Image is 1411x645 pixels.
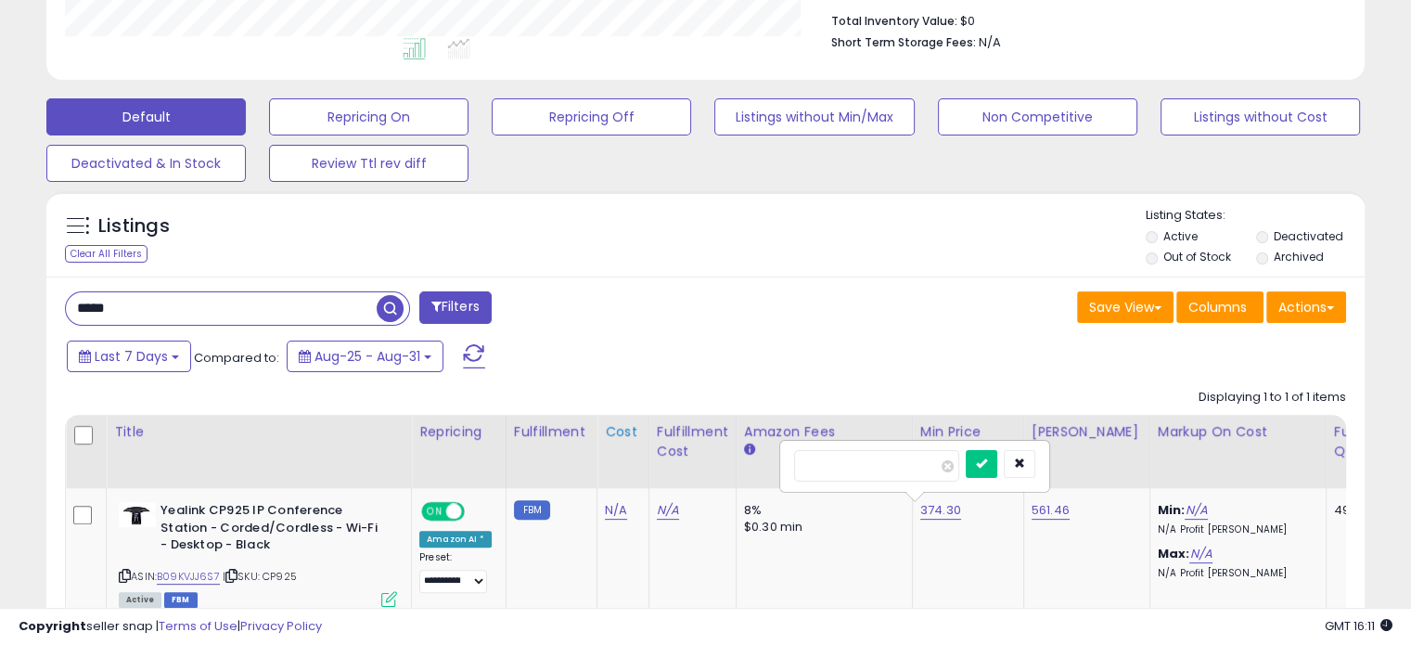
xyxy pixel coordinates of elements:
[419,531,492,548] div: Amazon AI *
[831,13,957,29] b: Total Inventory Value:
[1077,291,1174,323] button: Save View
[1189,545,1212,563] a: N/A
[1161,98,1360,135] button: Listings without Cost
[1273,228,1342,244] label: Deactivated
[287,341,443,372] button: Aug-25 - Aug-31
[744,519,898,535] div: $0.30 min
[1325,617,1392,635] span: 2025-09-8 16:11 GMT
[314,347,420,366] span: Aug-25 - Aug-31
[657,501,679,520] a: N/A
[119,502,156,527] img: 21vQPSmm4yL._SL40_.jpg
[605,501,627,520] a: N/A
[423,504,446,520] span: ON
[831,8,1332,31] li: $0
[19,618,322,636] div: seller snap | |
[744,502,898,519] div: 8%
[462,504,492,520] span: OFF
[119,502,397,605] div: ASIN:
[831,34,976,50] b: Short Term Storage Fees:
[119,592,161,608] span: All listings currently available for purchase on Amazon
[19,617,86,635] strong: Copyright
[419,551,492,593] div: Preset:
[95,347,168,366] span: Last 7 Days
[1188,298,1247,316] span: Columns
[46,98,246,135] button: Default
[159,617,237,635] a: Terms of Use
[1158,523,1312,536] p: N/A Profit [PERSON_NAME]
[1158,422,1318,442] div: Markup on Cost
[114,422,404,442] div: Title
[744,422,904,442] div: Amazon Fees
[605,422,641,442] div: Cost
[1163,228,1198,244] label: Active
[979,33,1001,51] span: N/A
[1163,249,1231,264] label: Out of Stock
[492,98,691,135] button: Repricing Off
[1199,389,1346,406] div: Displaying 1 to 1 of 1 items
[269,145,468,182] button: Review Ttl rev diff
[419,291,492,324] button: Filters
[920,422,1016,442] div: Min Price
[157,569,220,585] a: B09KVJJ6S7
[514,500,550,520] small: FBM
[1032,422,1142,442] div: [PERSON_NAME]
[164,592,198,608] span: FBM
[714,98,914,135] button: Listings without Min/Max
[160,502,386,559] b: Yealink CP925 IP Conference Station - Corded/Cordless - Wi-Fi - Desktop - Black
[419,422,498,442] div: Repricing
[1266,291,1346,323] button: Actions
[1149,415,1326,488] th: The percentage added to the cost of goods (COGS) that forms the calculator for Min & Max prices.
[194,349,279,367] span: Compared to:
[67,341,191,372] button: Last 7 Days
[1158,501,1186,519] b: Min:
[920,501,961,520] a: 374.30
[657,422,728,461] div: Fulfillment Cost
[1032,501,1070,520] a: 561.46
[1334,422,1398,461] div: Fulfillable Quantity
[744,442,755,458] small: Amazon Fees.
[1176,291,1263,323] button: Columns
[514,422,589,442] div: Fulfillment
[65,245,148,263] div: Clear All Filters
[269,98,468,135] button: Repricing On
[1158,545,1190,562] b: Max:
[98,213,170,239] h5: Listings
[1185,501,1207,520] a: N/A
[1146,207,1365,225] p: Listing States:
[1273,249,1323,264] label: Archived
[223,569,297,584] span: | SKU: CP925
[938,98,1137,135] button: Non Competitive
[1158,567,1312,580] p: N/A Profit [PERSON_NAME]
[46,145,246,182] button: Deactivated & In Stock
[240,617,322,635] a: Privacy Policy
[1334,502,1392,519] div: 49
